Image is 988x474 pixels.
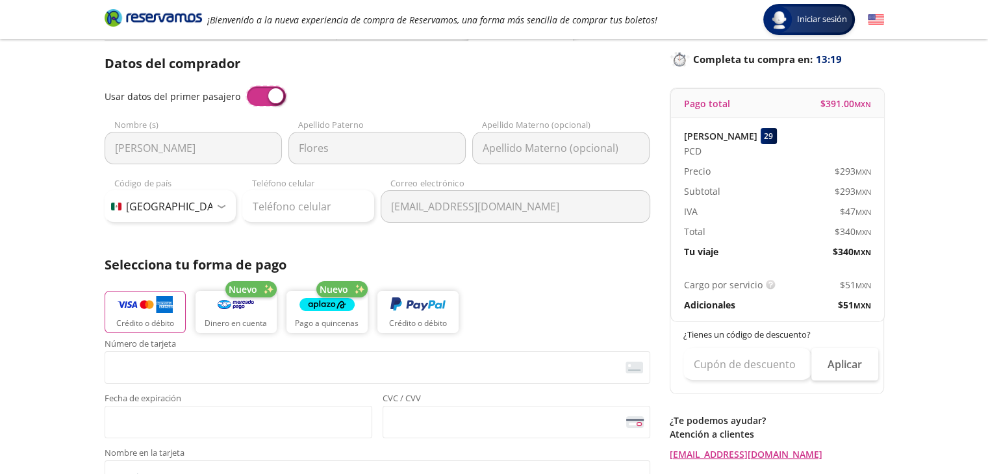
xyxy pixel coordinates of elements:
[684,144,702,158] span: PCD
[105,8,202,31] a: Brand Logo
[229,282,257,296] span: Nuevo
[116,318,174,329] p: Crédito o débito
[205,318,267,329] p: Dinero en cuenta
[295,318,359,329] p: Pago a quincenas
[811,348,878,380] button: Aplicar
[105,449,650,460] span: Nombre en la tarjeta
[816,52,842,67] span: 13:19
[207,14,657,26] em: ¡Bienvenido a la nueva experiencia de compra de Reservamos, una forma más sencilla de comprar tus...
[684,205,698,218] p: IVA
[670,414,884,427] p: ¿Te podemos ayudar?
[820,97,871,110] span: $ 391.00
[868,12,884,28] button: English
[105,8,202,27] i: Brand Logo
[854,301,871,310] small: MXN
[684,129,757,143] p: [PERSON_NAME]
[855,227,871,237] small: MXN
[105,132,282,164] input: Nombre (s)
[840,205,871,218] span: $ 47
[320,282,348,296] span: Nuevo
[835,184,871,198] span: $ 293
[242,190,374,223] input: Teléfono celular
[792,13,852,26] span: Iniciar sesión
[288,132,466,164] input: Apellido Paterno
[833,245,871,258] span: $ 340
[684,184,720,198] p: Subtotal
[684,225,705,238] p: Total
[381,190,650,223] input: Correo electrónico
[472,132,650,164] input: Apellido Materno (opcional)
[840,278,871,292] span: $ 51
[196,291,277,333] button: Dinero en cuenta
[855,167,871,177] small: MXN
[105,90,240,103] span: Usar datos del primer pasajero
[105,394,372,406] span: Fecha de expiración
[105,291,186,333] button: Crédito o débito
[670,427,884,441] p: Atención a clientes
[835,225,871,238] span: $ 340
[389,318,447,329] p: Crédito o débito
[684,97,730,110] p: Pago total
[286,291,368,333] button: Pago a quincenas
[855,207,871,217] small: MXN
[684,278,763,292] p: Cargo por servicio
[761,128,777,144] div: 29
[684,298,735,312] p: Adicionales
[626,362,643,373] img: card
[838,298,871,312] span: $ 51
[855,281,871,290] small: MXN
[110,410,366,434] iframe: Iframe de la fecha de caducidad de la tarjeta asegurada
[835,164,871,178] span: $ 293
[105,340,650,351] span: Número de tarjeta
[683,348,811,380] input: Cupón de descuento
[855,187,871,197] small: MXN
[684,245,718,258] p: Tu viaje
[683,329,872,342] p: ¿Tienes un código de descuento?
[105,54,650,73] p: Datos del comprador
[105,255,650,275] p: Selecciona tu forma de pago
[111,203,121,210] img: MX
[854,247,871,257] small: MXN
[854,99,871,109] small: MXN
[388,410,644,434] iframe: Iframe del código de seguridad de la tarjeta asegurada
[684,164,711,178] p: Precio
[670,50,884,68] p: Completa tu compra en :
[110,355,644,380] iframe: Iframe del número de tarjeta asegurada
[383,394,650,406] span: CVC / CVV
[377,291,459,333] button: Crédito o débito
[670,447,884,461] a: [EMAIL_ADDRESS][DOMAIN_NAME]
